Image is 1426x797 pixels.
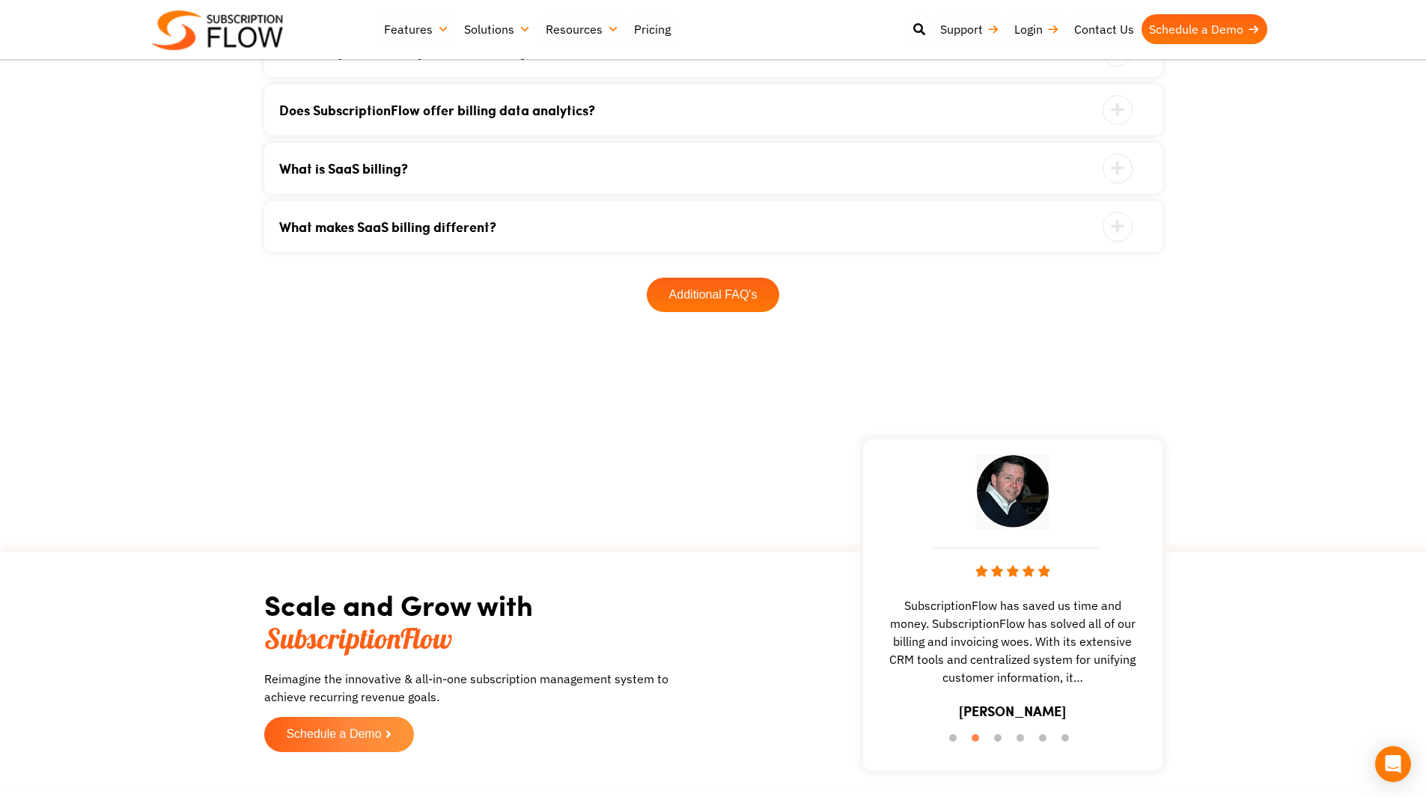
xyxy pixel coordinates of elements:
a: What makes SaaS billing different? [279,220,1110,233]
a: What is SaaS billing? [279,162,1110,175]
a: Additional FAQ's [647,278,780,312]
img: testimonial [975,454,1050,529]
button: 4 of 6 [1017,734,1032,749]
h3: [PERSON_NAME] [959,701,1066,721]
p: Reimagine the innovative & all-in-one subscription management system to achieve recurring revenue... [264,670,676,706]
a: Pricing [627,14,678,44]
button: 2 of 6 [972,734,987,749]
img: stars [975,565,1050,577]
span: Schedule a Demo [286,728,381,741]
h2: Scale and Grow with [264,589,676,655]
a: Support [933,14,1007,44]
a: Schedule a Demo [1142,14,1267,44]
span: SubscriptionFlow has saved us time and money. SubscriptionFlow has solved all of our billing and ... [871,596,1155,686]
a: Resources [538,14,627,44]
button: 1 of 6 [949,734,964,749]
span: Additional FAQ's [669,289,758,301]
div: Open Intercom Messenger [1375,746,1411,782]
button: 6 of 6 [1061,734,1076,749]
a: Contact Us [1067,14,1142,44]
button: 3 of 6 [994,734,1009,749]
a: Features [377,14,457,44]
img: Subscriptionflow [152,10,283,50]
button: 5 of 6 [1039,734,1054,749]
a: Solutions [457,14,538,44]
a: Login [1007,14,1067,44]
span: SubscriptionFlow [264,620,452,656]
a: Schedule a Demo [264,717,414,752]
a: Does SubscriptionFlow offer billing data analytics? [279,103,1110,117]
